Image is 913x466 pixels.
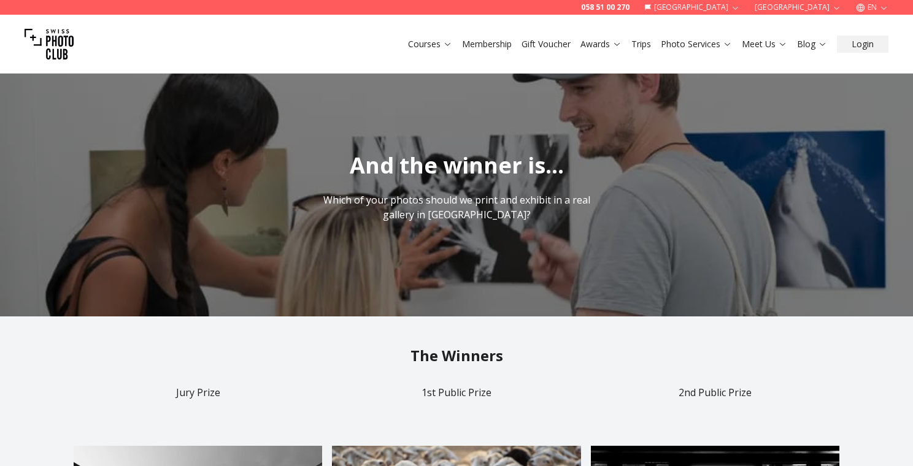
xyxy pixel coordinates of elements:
button: Gift Voucher [517,36,576,53]
button: Membership [457,36,517,53]
a: Awards [580,38,622,50]
p: Which of your photos should we print and exhibit in a real gallery in [GEOGRAPHIC_DATA]? [319,193,594,222]
a: Membership [462,38,512,50]
a: Gift Voucher [522,38,571,50]
button: Blog [792,36,832,53]
button: Meet Us [737,36,792,53]
a: 058 51 00 270 [581,2,630,12]
button: Courses [403,36,457,53]
h2: The Winners [74,346,839,365]
a: Blog [797,38,827,50]
button: Photo Services [656,36,737,53]
button: Login [837,36,888,53]
a: Courses [408,38,452,50]
a: Photo Services [661,38,732,50]
img: Swiss photo club [25,20,74,69]
h4: 2nd Public Prize [591,385,839,400]
h4: Jury Prize [74,385,322,400]
button: Trips [626,36,656,53]
a: Meet Us [742,38,787,50]
h4: 1st Public Prize [332,385,580,400]
button: Awards [576,36,626,53]
a: Trips [631,38,651,50]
